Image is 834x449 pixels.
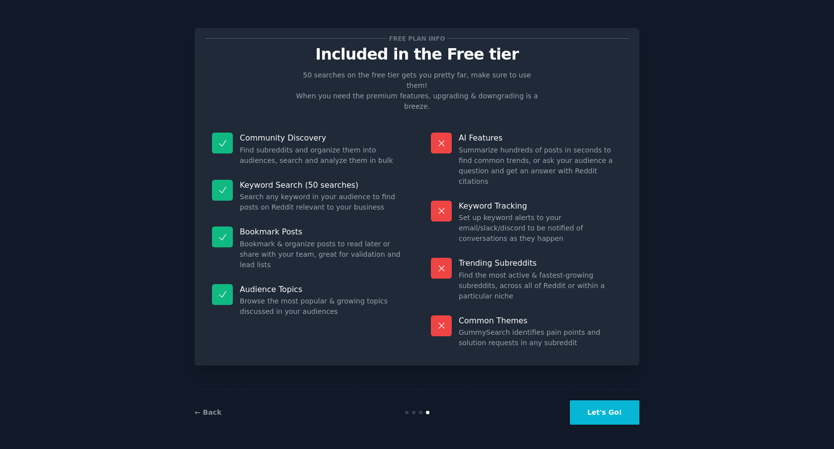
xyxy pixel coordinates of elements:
[459,258,622,268] p: Trending Subreddits
[459,133,622,143] p: AI Features
[459,201,622,211] p: Keyword Tracking
[570,400,639,425] button: Let's Go!
[240,284,403,295] p: Audience Topics
[240,145,403,166] dd: Find subreddits and organize them into audiences, search and analyze them in bulk
[459,213,622,244] dd: Set up keyword alerts to your email/slack/discord to be notified of conversations as they happen
[387,33,447,44] span: Free plan info
[292,70,542,112] p: 50 searches on the free tier gets you pretty far, make sure to use them! When you need the premiu...
[459,270,622,301] dd: Find the most active & fastest-growing subreddits, across all of Reddit or within a particular niche
[240,133,403,143] p: Community Discovery
[205,46,629,63] p: Included in the Free tier
[195,408,221,416] a: ← Back
[240,239,403,270] dd: Bookmark & organize posts to read later or share with your team, great for validation and lead lists
[240,226,403,237] p: Bookmark Posts
[240,296,403,317] dd: Browse the most popular & growing topics discussed in your audiences
[240,192,403,213] dd: Search any keyword in your audience to find posts on Reddit relevant to your business
[459,327,622,348] dd: GummySearch identifies pain points and solution requests in any subreddit
[240,180,403,190] p: Keyword Search (50 searches)
[459,145,622,187] dd: Summarize hundreds of posts in seconds to find common trends, or ask your audience a question and...
[459,315,622,326] p: Common Themes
